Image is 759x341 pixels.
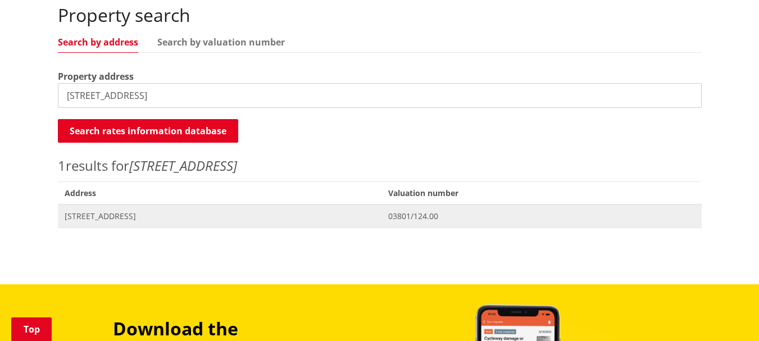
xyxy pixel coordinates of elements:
label: Property address [58,70,134,83]
button: Search rates information database [58,119,238,143]
a: Top [11,317,52,341]
a: [STREET_ADDRESS] 03801/124.00 [58,204,702,228]
span: 1 [58,156,66,175]
span: 03801/124.00 [388,211,694,222]
span: [STREET_ADDRESS] [65,211,375,222]
input: e.g. Duke Street NGARUAWAHIA [58,83,702,108]
em: [STREET_ADDRESS] [129,156,237,175]
a: Search by address [58,38,138,47]
iframe: Messenger Launcher [707,294,748,334]
span: Address [58,181,382,204]
h2: Property search [58,4,702,26]
span: Valuation number [381,181,701,204]
a: Search by valuation number [157,38,285,47]
p: results for [58,156,702,176]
